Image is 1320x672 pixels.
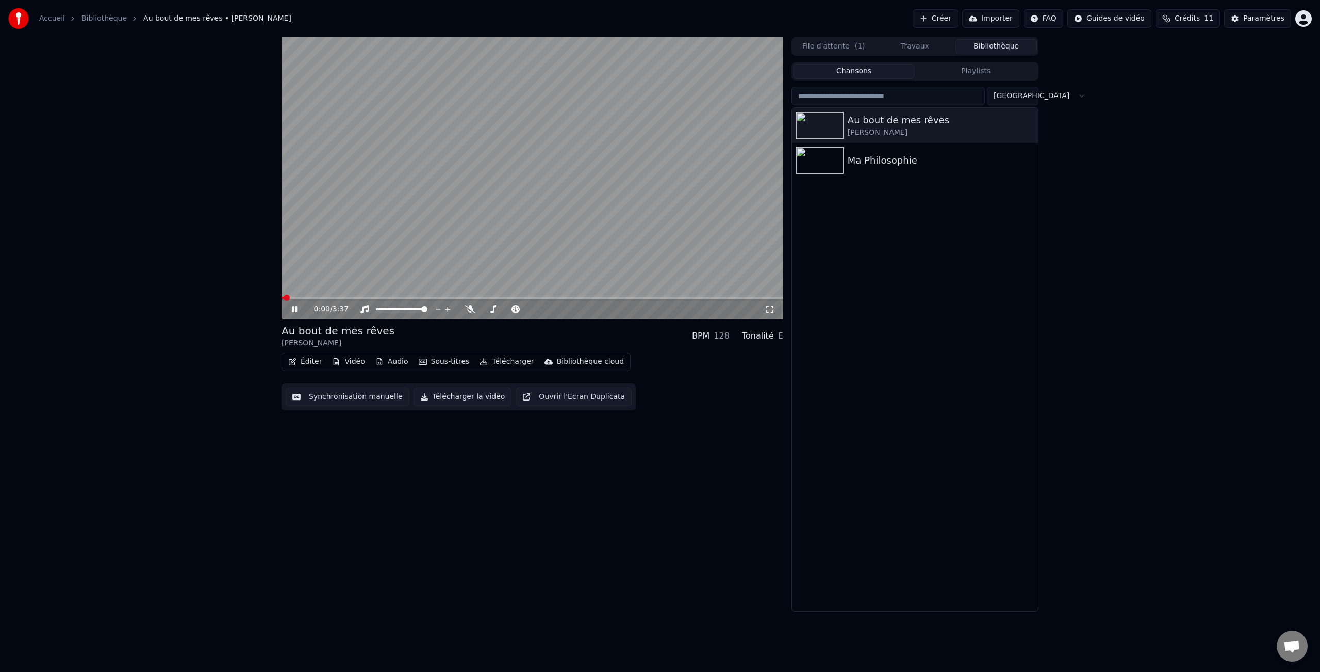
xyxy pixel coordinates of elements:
[39,13,65,24] a: Accueil
[1156,9,1220,28] button: Crédits11
[414,388,512,406] button: Télécharger la vidéo
[286,388,409,406] button: Synchronisation manuelle
[1224,9,1291,28] button: Paramètres
[1243,13,1284,24] div: Paramètres
[314,304,339,314] div: /
[848,127,1034,138] div: [PERSON_NAME]
[282,324,394,338] div: Au bout de mes rêves
[955,39,1037,54] button: Bibliothèque
[793,64,915,79] button: Chansons
[1024,9,1063,28] button: FAQ
[557,357,624,367] div: Bibliothèque cloud
[848,113,1034,127] div: Au bout de mes rêves
[415,355,474,369] button: Sous-titres
[314,304,330,314] span: 0:00
[1175,13,1200,24] span: Crédits
[328,355,369,369] button: Vidéo
[1204,13,1213,24] span: 11
[1277,631,1308,662] div: Ouvrir le chat
[874,39,956,54] button: Travaux
[692,330,709,342] div: BPM
[282,338,394,348] div: [PERSON_NAME]
[143,13,291,24] span: Au bout de mes rêves • [PERSON_NAME]
[994,91,1069,101] span: [GEOGRAPHIC_DATA]
[848,153,1034,168] div: Ma Philosophie
[81,13,127,24] a: Bibliothèque
[39,13,291,24] nav: breadcrumb
[8,8,29,29] img: youka
[475,355,538,369] button: Télécharger
[913,9,958,28] button: Créer
[915,64,1037,79] button: Playlists
[371,355,412,369] button: Audio
[778,330,783,342] div: E
[855,41,865,52] span: ( 1 )
[742,330,774,342] div: Tonalité
[333,304,349,314] span: 3:37
[284,355,326,369] button: Éditer
[793,39,874,54] button: File d'attente
[962,9,1019,28] button: Importer
[714,330,730,342] div: 128
[516,388,632,406] button: Ouvrir l'Ecran Duplicata
[1067,9,1151,28] button: Guides de vidéo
